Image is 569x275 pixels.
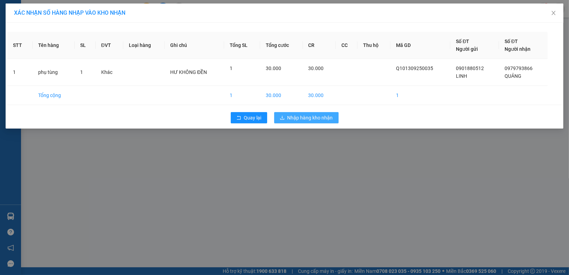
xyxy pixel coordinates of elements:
th: Mã GD [390,32,450,59]
th: STT [7,32,33,59]
span: XÁC NHẬN SỐ HÀNG NHẬP VÀO KHO NHẬN [14,9,125,16]
td: phụ tùng [33,59,75,86]
span: 0979793866 [505,66,533,71]
span: Q101309250035 [396,66,433,71]
td: Tổng cộng [33,86,75,105]
span: QUẢNG [505,73,521,79]
td: 30.000 [303,86,336,105]
th: Tên hàng [33,32,75,59]
td: 1 [224,86,260,105]
th: ĐVT [96,32,123,59]
th: Loại hàng [123,32,165,59]
td: 30.000 [260,86,303,105]
td: 1 [7,59,33,86]
span: rollback [236,115,241,121]
span: close [551,10,556,16]
span: 30.000 [308,66,324,71]
th: Tổng cước [260,32,303,59]
th: SL [75,32,96,59]
span: Quay lại [244,114,262,122]
span: Số ĐT [505,39,518,44]
td: 1 [390,86,450,105]
span: HƯ KHÔNG ĐỀN [170,69,207,75]
span: Số ĐT [456,39,469,44]
th: Thu hộ [358,32,390,59]
button: rollbackQuay lại [231,112,267,123]
span: Nhập hàng kho nhận [287,114,333,122]
th: CR [303,32,336,59]
span: 1 [230,66,233,71]
th: Ghi chú [165,32,224,59]
span: Người nhận [505,46,530,52]
span: Người gửi [456,46,478,52]
button: downloadNhập hàng kho nhận [274,112,339,123]
span: 1 [80,69,83,75]
span: 30.000 [266,66,281,71]
span: download [280,115,285,121]
span: 0901880512 [456,66,484,71]
button: Close [544,4,563,23]
span: LINH [456,73,467,79]
td: Khác [96,59,123,86]
th: Tổng SL [224,32,260,59]
th: CC [336,32,358,59]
